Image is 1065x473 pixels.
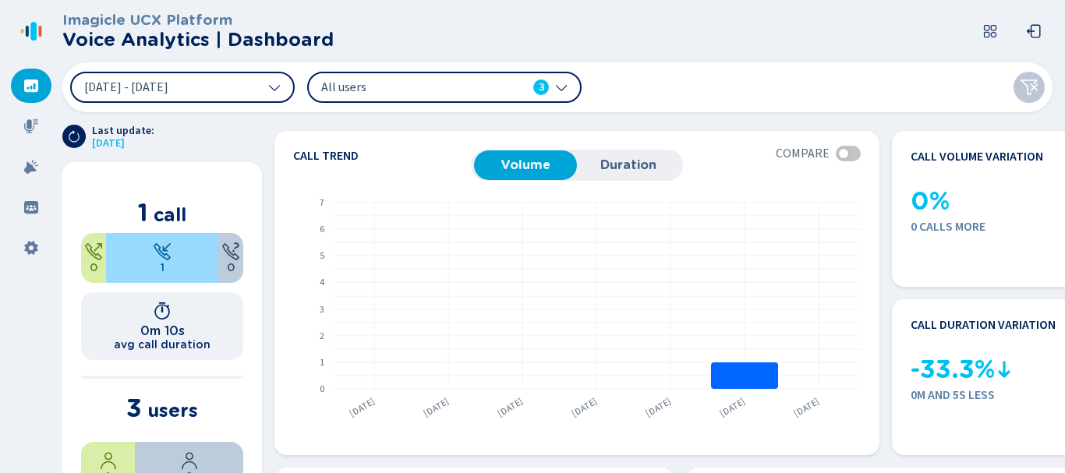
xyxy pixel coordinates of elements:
span: 1 [161,261,165,274]
svg: dashboard-filled [23,78,39,94]
text: 3 [320,303,324,316]
h2: avg call duration [114,338,211,351]
span: Volume [482,158,569,172]
span: [DATE] [92,137,154,150]
svg: unknown-call [221,242,240,261]
span: 3 [539,79,544,95]
svg: funnel-disabled [1020,78,1038,97]
button: [DATE] - [DATE] [70,72,295,103]
text: 4 [320,276,324,289]
text: 0 [320,383,324,396]
text: [DATE] [569,395,600,420]
svg: timer [153,302,172,320]
svg: telephone-inbound [153,242,172,261]
svg: groups-filled [23,199,39,215]
text: [DATE] [347,395,377,420]
span: 0% [911,187,950,216]
svg: chevron-down [555,81,568,94]
text: 1 [320,356,324,369]
span: 1 [138,197,148,228]
text: [DATE] [717,395,748,420]
div: 100% [106,233,218,283]
h4: Call duration variation [911,318,1056,332]
div: Settings [11,231,51,265]
span: 0 [227,261,235,274]
text: 2 [320,330,324,343]
h3: Imagicle UCX Platform [62,12,334,29]
svg: user-profile [180,451,199,470]
h1: 0m 10s [140,323,185,338]
svg: user-profile [99,451,118,470]
h4: Call trend [293,150,471,162]
div: Groups [11,190,51,224]
span: users [147,399,198,422]
h4: Call volume variation [911,150,1043,164]
span: Compare [776,146,830,161]
div: Dashboard [11,69,51,103]
div: Alarms [11,150,51,184]
text: 7 [320,196,324,210]
span: [DATE] - [DATE] [84,81,168,94]
button: Volume [474,150,577,180]
div: 0% [218,233,243,283]
span: Last update: [92,125,154,137]
div: 0% [81,233,106,283]
text: 6 [320,223,324,236]
svg: mic-fill [23,118,39,134]
span: All users [321,79,501,96]
span: call [154,203,186,226]
text: [DATE] [643,395,674,420]
div: Recordings [11,109,51,143]
span: 0 [90,261,97,274]
text: [DATE] [495,395,525,420]
svg: alarm-filled [23,159,39,175]
span: Duration [585,158,672,172]
button: Duration [577,150,680,180]
svg: arrow-clockwise [68,130,80,143]
span: 3 [126,393,142,423]
svg: kpi-down [995,360,1014,379]
svg: telephone-outbound [84,242,103,261]
text: 5 [320,249,324,263]
span: -33.3% [911,355,995,384]
button: Clear filters [1014,72,1045,103]
h2: Voice Analytics | Dashboard [62,29,334,51]
text: [DATE] [421,395,451,420]
svg: chevron-down [268,81,281,94]
svg: box-arrow-left [1026,23,1042,39]
text: [DATE] [791,395,822,420]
